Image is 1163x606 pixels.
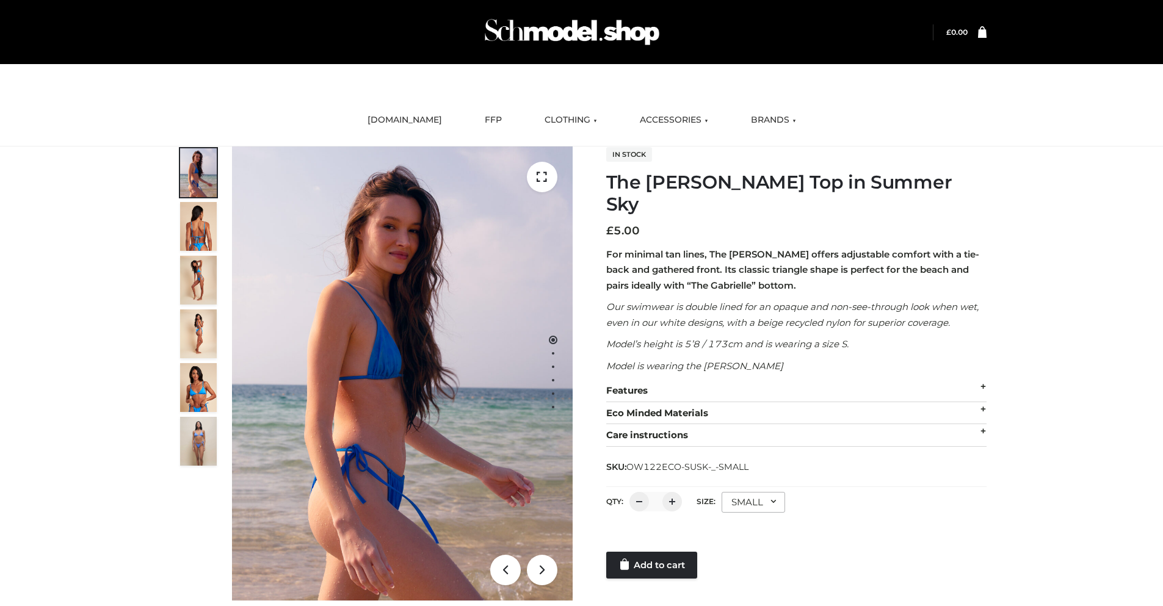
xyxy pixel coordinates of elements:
[180,148,217,197] img: 1.Alex-top_SS-1_4464b1e7-c2c9-4e4b-a62c-58381cd673c0-1.jpg
[946,27,968,37] a: £0.00
[606,360,783,372] em: Model is wearing the [PERSON_NAME]
[946,27,968,37] bdi: 0.00
[606,301,979,328] em: Our swimwear is double lined for an opaque and non-see-through look when wet, even in our white d...
[232,146,573,601] img: 1.Alex-top_SS-1_4464b1e7-c2c9-4e4b-a62c-58381cd673c0 (1)
[606,224,640,237] bdi: 5.00
[606,552,697,579] a: Add to cart
[535,107,606,134] a: CLOTHING
[946,27,951,37] span: £
[606,402,987,425] div: Eco Minded Materials
[606,460,750,474] span: SKU:
[626,461,748,472] span: OW122ECO-SUSK-_-SMALL
[180,202,217,251] img: 5.Alex-top_CN-1-1_1-1.jpg
[606,224,614,237] span: £
[606,424,987,447] div: Care instructions
[180,417,217,466] img: SSVC.jpg
[180,309,217,358] img: 3.Alex-top_CN-1-1-2.jpg
[180,256,217,305] img: 4.Alex-top_CN-1-1-2.jpg
[358,107,451,134] a: [DOMAIN_NAME]
[606,497,623,506] label: QTY:
[742,107,805,134] a: BRANDS
[631,107,717,134] a: ACCESSORIES
[606,147,652,162] span: In stock
[697,497,716,506] label: Size:
[606,338,849,350] em: Model’s height is 5’8 / 173cm and is wearing a size S.
[606,171,987,215] h1: The [PERSON_NAME] Top in Summer Sky
[180,363,217,412] img: 2.Alex-top_CN-1-1-2.jpg
[476,107,511,134] a: FFP
[606,380,987,402] div: Features
[480,8,664,56] img: Schmodel Admin 964
[606,248,979,291] strong: For minimal tan lines, The [PERSON_NAME] offers adjustable comfort with a tie-back and gathered f...
[722,492,785,513] div: SMALL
